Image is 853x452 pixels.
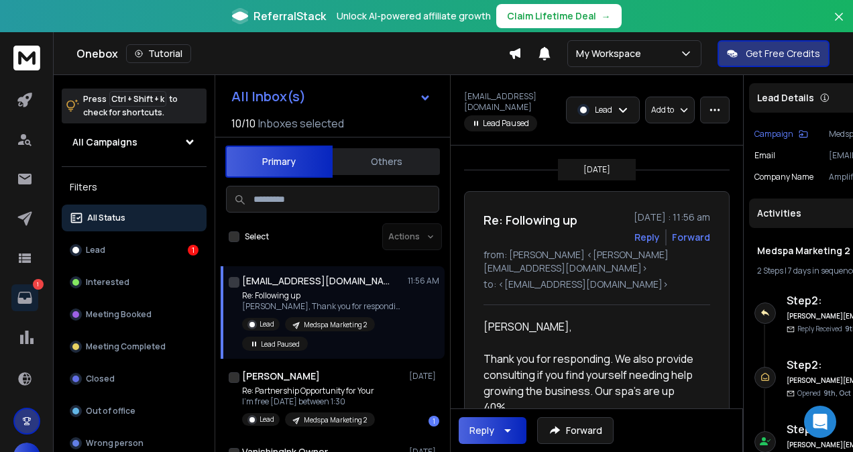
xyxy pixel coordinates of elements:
a: 1 [11,284,38,311]
button: Out of office [62,398,207,425]
p: Lead [86,245,105,256]
p: My Workspace [576,47,646,60]
p: Add to [651,105,674,115]
p: Lead Paused [261,339,300,349]
button: Reply [634,231,660,244]
h1: Re: Following up [484,211,577,229]
button: Close banner [830,8,848,40]
label: Select [245,231,269,242]
p: 1 [33,279,44,290]
p: [PERSON_NAME], Thank you for responding. We [242,301,403,312]
div: 1 [429,416,439,427]
p: Campaign [754,129,793,139]
p: All Status [87,213,125,223]
p: Lead [260,414,274,425]
button: All Campaigns [62,129,207,156]
div: Onebox [76,44,508,63]
button: Get Free Credits [718,40,830,67]
button: Claim Lifetime Deal→ [496,4,622,28]
h1: [PERSON_NAME] [242,370,320,383]
p: Out of office [86,406,135,416]
p: from: [PERSON_NAME] <[PERSON_NAME][EMAIL_ADDRESS][DOMAIN_NAME]> [484,248,710,275]
button: All Inbox(s) [221,83,442,110]
p: [DATE] : 11:56 am [634,211,710,224]
span: Ctrl + Shift + k [109,91,166,107]
button: Reply [459,417,526,444]
p: Get Free Credits [746,47,820,60]
p: Opened [797,388,851,398]
p: [DATE] [409,371,439,382]
p: Re: Following up [242,290,403,301]
p: Wrong person [86,438,144,449]
button: Tutorial [126,44,191,63]
span: 10 / 10 [231,115,255,131]
h1: All Campaigns [72,135,137,149]
button: Meeting Completed [62,333,207,360]
p: Interested [86,277,129,288]
p: Lead [260,319,274,329]
p: to: <[EMAIL_ADDRESS][DOMAIN_NAME]> [484,278,710,291]
button: Lead1 [62,237,207,264]
p: [EMAIL_ADDRESS][DOMAIN_NAME] [464,91,558,113]
p: Meeting Completed [86,341,166,352]
p: I’m free [DATE] between 1:30 [242,396,375,407]
span: ReferralStack [253,8,326,24]
h1: All Inbox(s) [231,90,306,103]
div: Reply [469,424,494,437]
button: Primary [225,146,333,178]
p: Medspa Marketing 2 [304,320,367,330]
button: Interested [62,269,207,296]
span: Lead Paused [464,115,537,131]
span: 2 Steps [757,265,783,276]
p: Lead Details [757,91,814,105]
p: [DATE] [583,164,610,175]
p: Company Name [754,172,813,182]
h1: [EMAIL_ADDRESS][DOMAIN_NAME] [242,274,390,288]
button: Forward [537,417,614,444]
div: Forward [672,231,710,244]
p: Unlock AI-powered affiliate growth [337,9,491,23]
button: Closed [62,365,207,392]
div: 1 [188,245,198,256]
p: Medspa Marketing 2 [304,415,367,425]
span: 9th, Oct [823,388,851,398]
p: Re: Partnership Opportunity for Your [242,386,375,396]
button: Others [333,147,440,176]
p: Closed [86,374,115,384]
div: Thank you for responding. We also provide consulting if you find yourself needing help growing th... [484,351,699,415]
p: Meeting Booked [86,309,152,320]
div: [PERSON_NAME], [484,319,699,335]
p: Email [754,150,775,161]
button: Campaign [754,129,808,139]
p: Press to check for shortcuts. [83,93,178,119]
span: → [602,9,611,23]
button: Meeting Booked [62,301,207,328]
button: All Status [62,205,207,231]
p: 11:56 AM [408,276,439,286]
p: Lead [595,105,612,115]
div: Open Intercom Messenger [804,406,836,438]
h3: Inboxes selected [258,115,344,131]
h3: Filters [62,178,207,196]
